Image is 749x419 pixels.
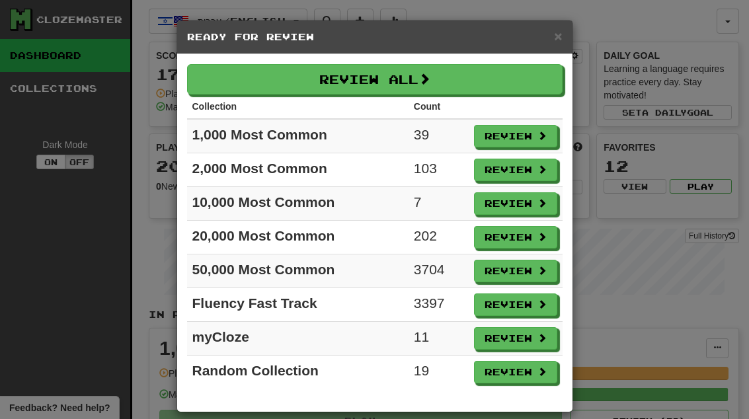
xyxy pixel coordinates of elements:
button: Review [474,125,557,147]
button: Review All [187,64,563,95]
td: Fluency Fast Track [187,288,409,322]
td: 39 [409,119,469,153]
th: Count [409,95,469,119]
button: Review [474,226,557,248]
td: 19 [409,356,469,389]
td: 202 [409,221,469,254]
button: Review [474,293,557,316]
td: 3704 [409,254,469,288]
button: Review [474,260,557,282]
h5: Ready for Review [187,30,563,44]
td: 50,000 Most Common [187,254,409,288]
td: Random Collection [187,356,409,389]
button: Close [554,29,562,43]
td: 10,000 Most Common [187,187,409,221]
button: Review [474,192,557,215]
td: 1,000 Most Common [187,119,409,153]
th: Collection [187,95,409,119]
button: Review [474,159,557,181]
td: 3397 [409,288,469,322]
td: 103 [409,153,469,187]
td: 20,000 Most Common [187,221,409,254]
button: Review [474,327,557,350]
button: Review [474,361,557,383]
td: 2,000 Most Common [187,153,409,187]
td: 11 [409,322,469,356]
td: myCloze [187,322,409,356]
span: × [554,28,562,44]
td: 7 [409,187,469,221]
